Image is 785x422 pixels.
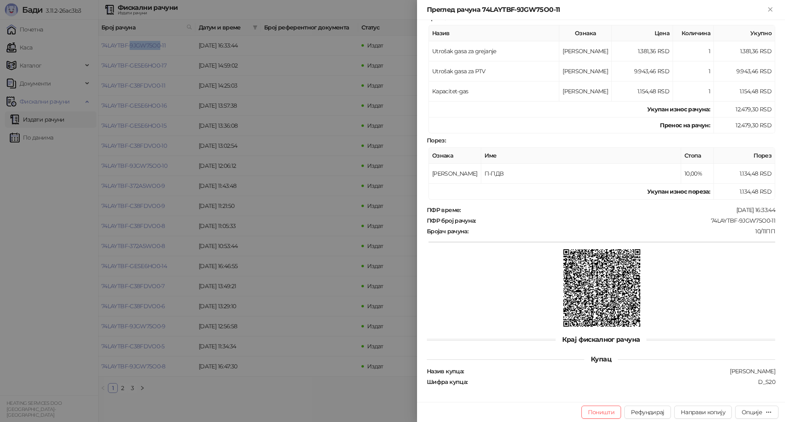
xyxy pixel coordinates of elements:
td: 1.381,36 RSD [612,41,673,61]
td: Utrošak gasa za grejanje [429,41,559,61]
strong: Укупан износ пореза: [647,188,710,195]
td: П-ПДВ [481,164,681,184]
div: [DATE] 16:33:44 [462,206,776,214]
strong: Пренос на рачун : [660,122,710,129]
div: 74LAYTBF-9JGW75O0-11 [477,217,776,224]
strong: Назив купца : [427,368,464,375]
td: 9.943,46 RSD [714,61,775,81]
div: [PERSON_NAME] [464,368,776,375]
button: Поништи [581,406,621,419]
div: Преглед рачуна 74LAYTBF-9JGW75O0-11 [427,5,765,15]
td: 9.943,46 RSD [612,61,673,81]
th: Укупно [714,25,775,41]
span: Крај фискалног рачуна [556,336,647,343]
td: Utrošak gasa za PTV [429,61,559,81]
td: 1.154,48 RSD [714,81,775,102]
th: Ознака [559,25,612,41]
strong: ПФР број рачуна : [427,217,476,224]
td: Kapacitet-gas [429,81,559,102]
span: Купац [584,355,618,363]
div: 10/11ПП [469,228,776,235]
th: Стопа [681,148,714,164]
th: Цена [612,25,673,41]
td: [PERSON_NAME] [429,164,481,184]
td: 1 [673,81,714,102]
th: Ознака [429,148,481,164]
strong: Бројач рачуна : [427,228,468,235]
td: [PERSON_NAME] [559,61,612,81]
td: [PERSON_NAME] [559,81,612,102]
td: 1 [673,61,714,81]
th: Назив [429,25,559,41]
button: Направи копију [674,406,732,419]
strong: Порез : [427,137,446,144]
td: 1.381,36 RSD [714,41,775,61]
td: 1.154,48 RSD [612,81,673,102]
button: Close [765,5,775,15]
td: 10,00% [681,164,714,184]
td: [PERSON_NAME] [559,41,612,61]
span: Направи копију [681,408,725,416]
td: 1.134,48 RSD [714,164,775,184]
th: Име [481,148,681,164]
td: 1.134,48 RSD [714,184,775,200]
div: Опције [742,408,762,416]
strong: ПФР време : [427,206,461,214]
button: Рефундирај [624,406,671,419]
td: 12.479,30 RSD [714,102,775,117]
th: Количина [673,25,714,41]
img: QR код [563,249,641,327]
td: 12.479,30 RSD [714,117,775,133]
td: 1 [673,41,714,61]
div: D_S20 [468,378,776,386]
strong: Шифра купца : [427,378,467,386]
th: Порез [714,148,775,164]
strong: Укупан износ рачуна : [647,106,710,113]
button: Опције [735,406,778,419]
